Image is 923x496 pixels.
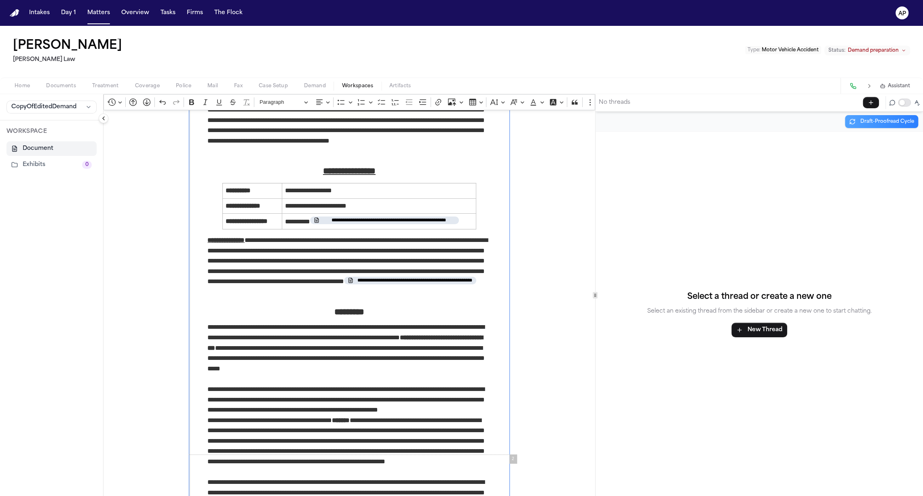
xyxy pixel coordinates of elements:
button: Edit Type: Motor Vehicle Accident [745,46,821,54]
span: Treatment [92,83,119,89]
button: Collapse sidebar [99,113,108,123]
span: 0 [82,161,92,169]
h2: [PERSON_NAME] Law [13,55,125,65]
button: Change status from Demand preparation [824,46,910,55]
span: Assistant [888,83,910,89]
span: Mail [207,83,218,89]
button: Firms [184,6,206,20]
span: Paragraph [260,97,302,107]
span: Demand [304,83,326,89]
button: Day 1 [58,6,79,20]
button: The Flock [211,6,246,20]
button: Paragraph, Heading [256,96,312,109]
p: Select an existing thread from the sidebar or create a new one to start chatting. [647,307,871,316]
span: Workspaces [342,83,373,89]
button: Draft-Proofread Cycle [845,115,918,128]
span: Fax [234,83,243,89]
span: Police [176,83,191,89]
span: Documents [46,83,76,89]
button: Edit matter name [13,39,122,53]
button: CopyOfEditedDemand [6,101,97,113]
span: Type : [748,48,760,53]
button: Overview [118,6,152,20]
button: Toggle proofreading mode [898,99,911,107]
button: Make a Call [847,80,859,92]
p: WORKSPACE [6,127,97,137]
img: Finch Logo [10,9,19,17]
h4: Select a thread or create a new one [647,290,871,303]
button: Intakes [26,6,53,20]
button: New Thread [731,323,787,337]
h1: [PERSON_NAME] [13,39,122,53]
span: Coverage [135,83,160,89]
button: Assistant [880,83,910,89]
span: Motor Vehicle Accident [762,48,819,53]
button: Tasks [157,6,179,20]
p: No threads [599,98,630,107]
span: Demand preparation [848,47,899,54]
button: Exhibits0 [6,158,97,172]
span: Status: [828,47,845,54]
span: Home [15,83,30,89]
span: Draft-Proofread Cycle [860,118,914,125]
div: Editor toolbar [103,94,595,110]
span: Artifacts [389,83,411,89]
a: Home [10,9,19,17]
button: Matters [84,6,113,20]
span: Case Setup [259,83,288,89]
button: Document [6,141,97,156]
